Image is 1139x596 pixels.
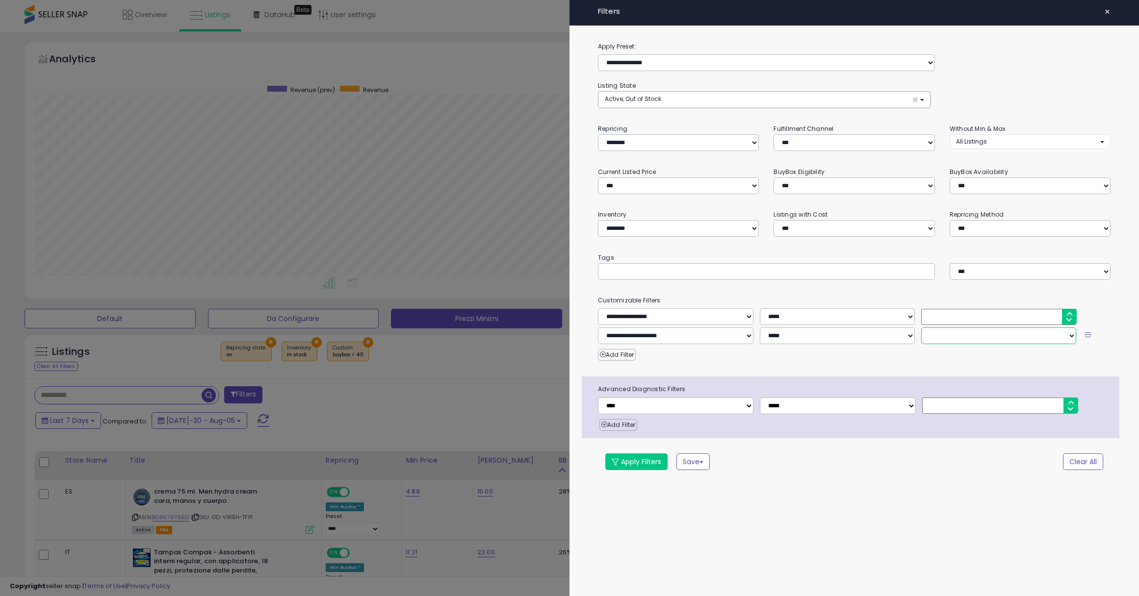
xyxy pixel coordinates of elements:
label: Apply Preset: [591,41,1118,52]
button: Apply Filters [605,453,668,470]
span: Advanced Diagnostic Filters [591,384,1119,395]
small: Repricing Method [950,210,1004,219]
small: Current Listed Price [598,168,656,176]
small: BuyBox Eligibility [774,168,825,176]
small: Customizable Filters [591,295,1118,306]
small: Without Min & Max [950,124,1006,133]
button: × [1100,5,1114,19]
span: × [912,95,918,105]
small: Inventory [598,210,626,219]
span: Active, Out of Stock [605,95,661,103]
button: Save [676,453,710,470]
span: All Listings [956,137,987,146]
button: Add Filter [598,349,636,361]
small: Repricing [598,124,627,133]
span: × [1104,5,1111,19]
button: Active, Out of Stock × [598,92,931,108]
small: Listing State [598,81,636,90]
small: BuyBox Availability [950,168,1008,176]
button: Clear All [1063,453,1103,470]
small: Listings with Cost [774,210,828,219]
button: Add Filter [599,419,637,431]
small: Tags [591,252,1118,263]
button: All Listings [950,134,1111,149]
h4: Filters [598,7,1111,16]
small: Fulfillment Channel [774,124,833,133]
